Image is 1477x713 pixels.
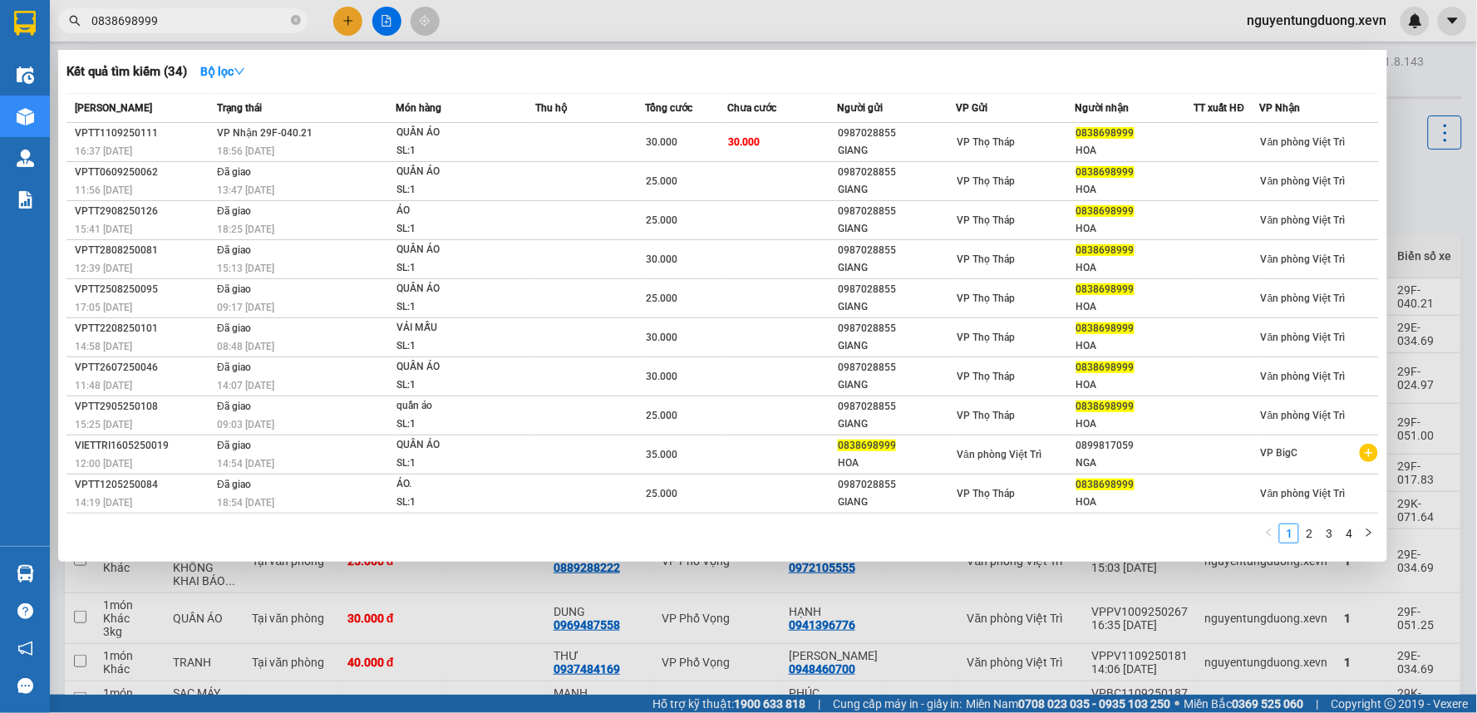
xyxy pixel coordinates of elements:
span: 30.000 [728,136,760,148]
div: ÁO. [396,475,521,494]
li: Hotline: 19001155 [155,61,695,82]
span: 30.000 [646,332,677,343]
strong: Bộ lọc [200,65,245,78]
div: HOA [838,455,955,472]
a: 1 [1280,524,1298,543]
span: 30.000 [646,136,677,148]
div: SL: 1 [396,337,521,356]
div: 0987028855 [838,164,955,181]
span: Thu hộ [535,102,567,114]
span: Trạng thái [217,102,262,114]
div: SL: 1 [396,455,521,473]
span: Đã giao [217,283,251,295]
button: right [1359,524,1379,543]
span: Văn phòng Việt Trì [1261,371,1346,382]
div: HOA [1076,298,1194,316]
img: logo-vxr [14,11,36,36]
span: 0838698999 [1076,322,1135,334]
span: left [1264,528,1274,538]
div: HOA [1076,220,1194,238]
div: QUẦN ÁO [396,241,521,259]
span: Người nhận [1076,102,1130,114]
span: VP Thọ Tháp [957,293,1015,304]
div: VPTT1205250084 [75,476,212,494]
span: search [69,15,81,27]
span: Văn phòng Việt Trì [1261,332,1346,343]
div: VPTT2607250046 [75,359,212,376]
span: Đã giao [217,166,251,178]
span: 11:48 [DATE] [75,380,132,391]
span: Đã giao [217,322,251,334]
div: GIANG [838,298,955,316]
li: Previous Page [1259,524,1279,543]
div: GIANG [838,181,955,199]
div: VPTT2508250095 [75,281,212,298]
div: GIANG [838,376,955,394]
span: Tổng cước [645,102,692,114]
span: Đã giao [217,205,251,217]
span: 25.000 [646,293,677,304]
div: GIANG [838,142,955,160]
div: VẢI MẪU [396,319,521,337]
div: VPTT0609250062 [75,164,212,181]
span: 08:48 [DATE] [217,341,274,352]
img: warehouse-icon [17,108,34,125]
div: SL: 1 [396,298,521,317]
span: 0838698999 [1076,244,1135,256]
span: 13:47 [DATE] [217,184,274,196]
span: Đã giao [217,440,251,451]
div: ÁO [396,202,521,220]
div: VPTT1109250111 [75,125,212,142]
h3: Kết quả tìm kiếm ( 34 ) [66,63,187,81]
span: Văn phòng Việt Trì [1261,214,1346,226]
div: VPTT2908250126 [75,203,212,220]
span: 25.000 [646,488,677,499]
span: notification [17,641,33,656]
div: 0987028855 [838,281,955,298]
div: VPTT2208250101 [75,320,212,337]
span: question-circle [17,603,33,619]
li: 4 [1339,524,1359,543]
span: VP Thọ Tháp [957,410,1015,421]
div: HOA [1076,181,1194,199]
span: 35.000 [646,449,677,460]
span: VP Thọ Tháp [957,175,1015,187]
div: quần áo [396,397,521,416]
div: 0987028855 [838,359,955,376]
span: Món hàng [396,102,441,114]
span: Đã giao [217,361,251,373]
span: 12:39 [DATE] [75,263,132,274]
span: right [1364,528,1374,538]
span: 0838698999 [1076,166,1135,178]
div: 0987028855 [838,476,955,494]
div: GIANG [838,337,955,355]
a: 2 [1300,524,1318,543]
span: 18:54 [DATE] [217,497,274,509]
span: VP Thọ Tháp [957,253,1015,265]
span: 0838698999 [838,440,896,451]
div: 0987028855 [838,203,955,220]
span: 09:03 [DATE] [217,419,274,430]
div: HOA [1076,416,1194,433]
div: GIANG [838,259,955,277]
span: 14:58 [DATE] [75,341,132,352]
a: 4 [1340,524,1358,543]
span: Người gửi [837,102,883,114]
span: 0838698999 [1076,127,1135,139]
div: GIANG [838,494,955,511]
div: 0987028855 [838,398,955,416]
span: VP Thọ Tháp [957,332,1015,343]
span: 18:25 [DATE] [217,224,274,235]
li: 3 [1319,524,1339,543]
img: warehouse-icon [17,150,34,167]
span: 14:19 [DATE] [75,497,132,509]
div: QUẦN ÁO [396,436,521,455]
div: SL: 1 [396,416,521,434]
span: 16:37 [DATE] [75,145,132,157]
span: close-circle [291,13,301,29]
div: QUẦN ÁO [396,358,521,376]
span: Đã giao [217,244,251,256]
span: VP BigC [1261,447,1298,459]
span: 0838698999 [1076,361,1135,373]
b: GỬI : VP Phố Vọng [21,120,212,148]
